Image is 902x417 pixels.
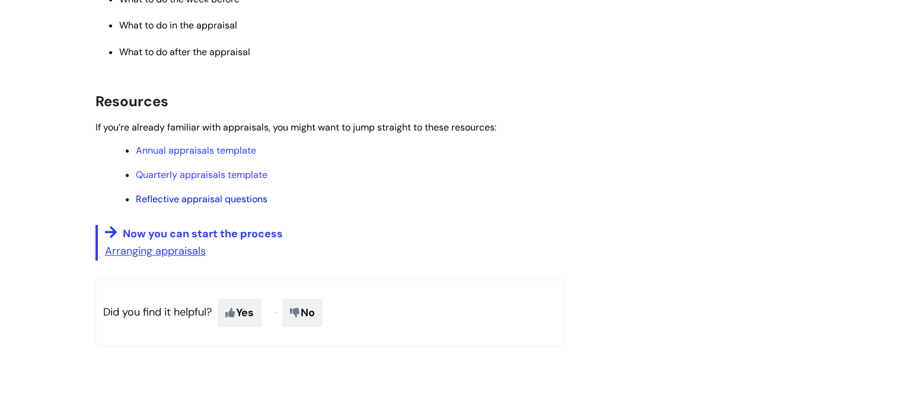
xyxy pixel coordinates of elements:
a: Reflective appraisal questions [136,193,267,205]
span: Yes [218,299,262,326]
span: No [282,299,323,326]
a: Quarterly appraisals template [136,168,267,181]
span: What to do in the appraisal [119,19,237,31]
a: Annual appraisals template [136,144,256,157]
span: Now you can start the process [123,227,283,241]
span: If you’re already familiar with appraisals, you might want to jump straight to these resources: [95,121,496,133]
a: Arranging appraisals [105,244,206,258]
span: Resources [95,92,168,110]
span: What to do after the appraisal [119,46,250,58]
p: Did you find it helpful? [95,279,564,346]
